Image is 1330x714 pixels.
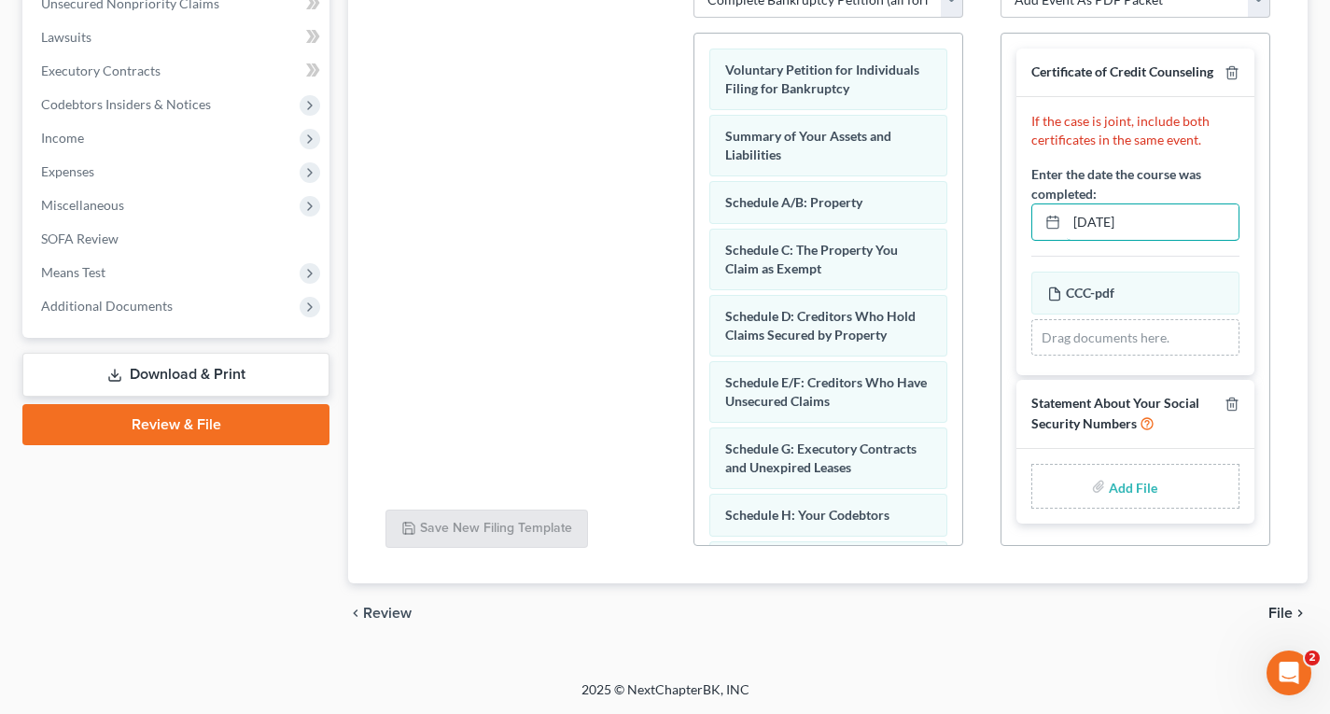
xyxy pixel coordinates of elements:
[725,62,919,96] span: Voluntary Petition for Individuals Filing for Bankruptcy
[348,606,363,621] i: chevron_left
[41,96,211,112] span: Codebtors Insiders & Notices
[22,353,329,397] a: Download & Print
[725,308,916,343] span: Schedule D: Creditors Who Hold Claims Secured by Property
[41,130,84,146] span: Income
[41,29,91,45] span: Lawsuits
[1067,204,1239,240] input: MM/DD/YYYY
[348,606,430,621] button: chevron_left Review
[22,404,329,445] a: Review & File
[725,128,891,162] span: Summary of Your Assets and Liabilities
[1031,63,1213,79] span: Certificate of Credit Counseling
[1293,606,1308,621] i: chevron_right
[26,222,329,256] a: SOFA Review
[1267,651,1311,695] iframe: Intercom live chat
[1066,285,1114,301] span: CCC-pdf
[41,231,119,246] span: SOFA Review
[1031,164,1239,203] label: Enter the date the course was completed:
[1305,651,1320,665] span: 2
[725,441,917,475] span: Schedule G: Executory Contracts and Unexpired Leases
[725,242,898,276] span: Schedule C: The Property You Claim as Exempt
[363,606,412,621] span: Review
[385,510,588,549] button: Save New Filing Template
[41,63,161,78] span: Executory Contracts
[1031,319,1239,357] div: Drag documents here.
[41,298,173,314] span: Additional Documents
[133,680,1197,714] div: 2025 © NextChapterBK, INC
[725,194,862,210] span: Schedule A/B: Property
[41,197,124,213] span: Miscellaneous
[725,507,889,523] span: Schedule H: Your Codebtors
[725,374,927,409] span: Schedule E/F: Creditors Who Have Unsecured Claims
[1031,395,1199,431] span: Statement About Your Social Security Numbers
[41,264,105,280] span: Means Test
[26,54,329,88] a: Executory Contracts
[26,21,329,54] a: Lawsuits
[41,163,94,179] span: Expenses
[1268,606,1293,621] span: File
[1031,112,1239,149] p: If the case is joint, include both certificates in the same event.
